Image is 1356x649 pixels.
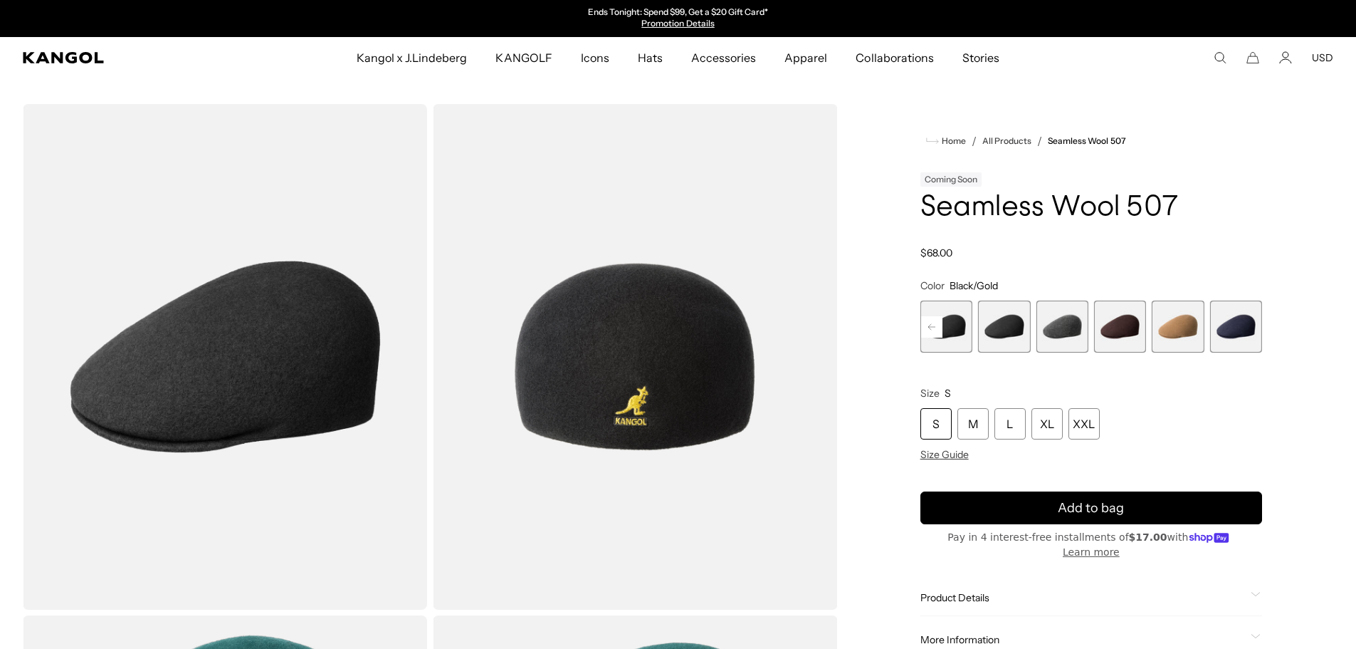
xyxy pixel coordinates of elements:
li: / [966,133,977,150]
div: 5 of 9 [978,301,1030,353]
span: Accessories [691,37,756,78]
h1: Seamless Wool 507 [920,192,1262,224]
span: Home [939,136,966,146]
a: Accessories [677,37,770,78]
span: $68.00 [920,246,952,259]
a: Kangol [23,52,236,63]
label: Dark Flannel [1036,301,1088,353]
li: / [1031,133,1042,150]
a: Hats [624,37,677,78]
label: Espresso [1094,301,1146,353]
div: 4 of 9 [920,301,972,353]
div: XL [1031,408,1063,440]
div: Announcement [532,7,825,30]
label: Black/Gold [920,301,972,353]
span: Collaborations [856,37,933,78]
div: 8 of 9 [1152,301,1204,353]
span: Product Details [920,591,1245,604]
label: Dark Blue [1210,301,1262,353]
label: Black [978,301,1030,353]
a: Stories [948,37,1014,78]
span: KANGOLF [495,37,552,78]
a: Account [1279,51,1292,64]
button: Add to bag [920,492,1262,524]
button: USD [1312,51,1333,64]
img: color-black-gold [433,104,837,610]
a: Promotion Details [641,18,714,28]
summary: Search here [1214,51,1226,64]
div: S [920,408,952,440]
div: 9 of 9 [1210,301,1262,353]
span: Size [920,387,940,400]
span: Size Guide [920,448,969,461]
a: All Products [982,136,1031,146]
div: L [994,408,1026,440]
div: XXL [1068,408,1100,440]
a: Apparel [770,37,841,78]
button: Cart [1246,51,1259,64]
div: 7 of 9 [1094,301,1146,353]
div: M [957,408,989,440]
a: Kangol x J.Lindeberg [342,37,482,78]
span: Stories [962,37,999,78]
slideshow-component: Announcement bar [532,7,825,30]
span: Color [920,279,945,292]
span: S [945,387,951,400]
span: Icons [581,37,609,78]
span: Apparel [784,37,827,78]
div: 6 of 9 [1036,301,1088,353]
img: color-black-gold [23,104,427,610]
a: Seamless Wool 507 [1048,136,1125,146]
span: Hats [638,37,663,78]
label: Wood [1152,301,1204,353]
span: More Information [920,633,1245,646]
a: KANGOLF [481,37,566,78]
a: Home [926,135,966,147]
a: Icons [567,37,624,78]
p: Ends Tonight: Spend $99, Get a $20 Gift Card* [588,7,768,19]
div: 1 of 2 [532,7,825,30]
span: Add to bag [1058,499,1124,518]
span: Black/Gold [950,279,998,292]
div: Coming Soon [920,172,982,187]
span: Kangol x J.Lindeberg [357,37,468,78]
nav: breadcrumbs [920,133,1262,150]
a: Collaborations [841,37,947,78]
